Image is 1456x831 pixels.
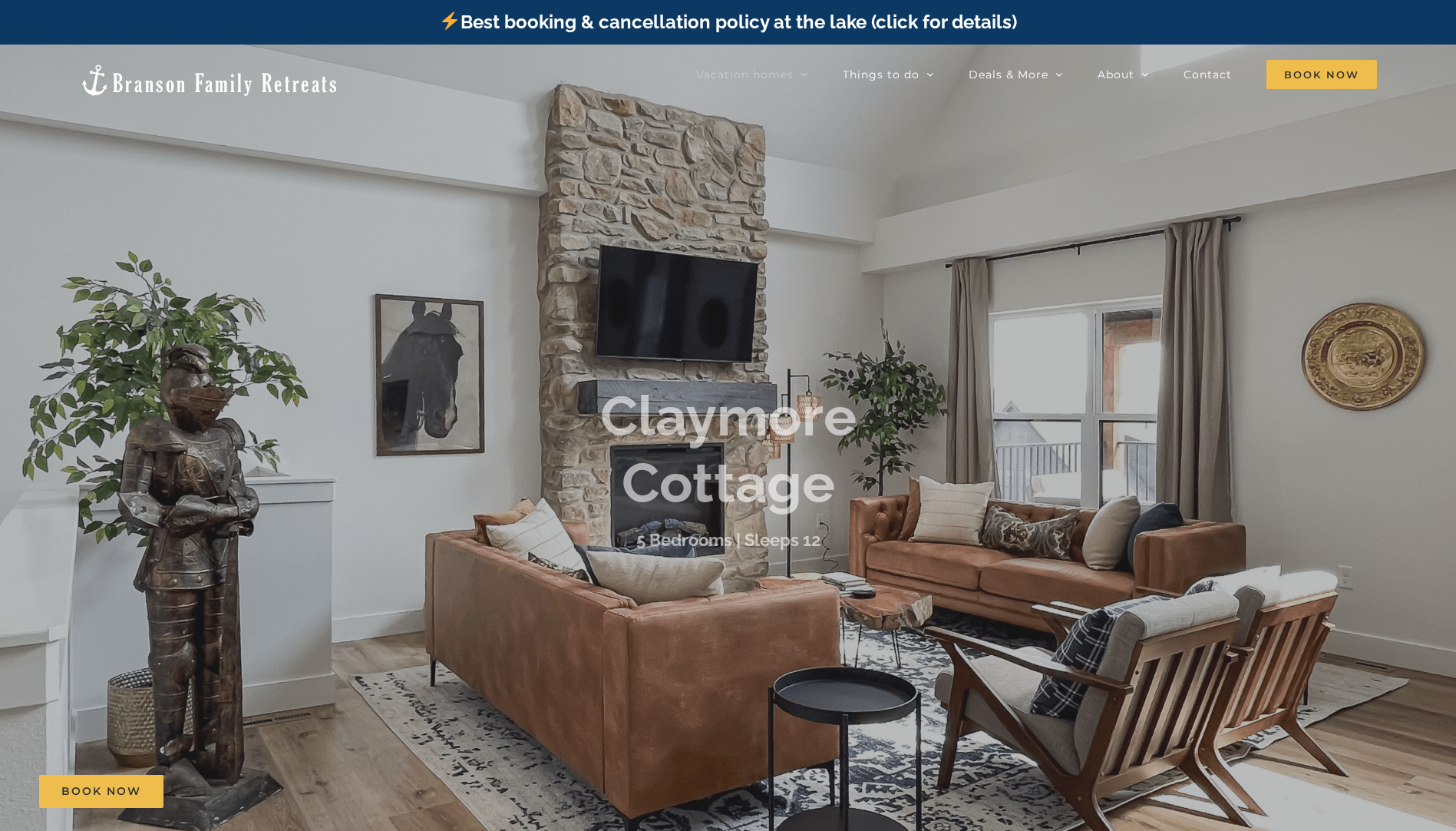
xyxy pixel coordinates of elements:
[61,785,141,798] span: Book Now
[1266,60,1377,89] span: Book Now
[1184,69,1232,80] span: Contact
[1098,59,1149,90] a: About
[696,59,808,90] a: Vacation homes
[39,775,163,808] a: Book Now
[600,383,857,515] b: Claymore Cottage
[439,11,1016,33] a: Best booking & cancellation policy at the lake (click for details)
[1184,59,1232,90] a: Contact
[696,59,1377,90] nav: Main Menu
[1098,69,1134,80] span: About
[636,530,820,550] h3: 5 Bedrooms | Sleeps 12
[843,69,919,80] span: Things to do
[969,59,1063,90] a: Deals & More
[441,12,459,30] img: ⚡️
[843,59,934,90] a: Things to do
[969,69,1048,80] span: Deals & More
[696,69,794,80] span: Vacation homes
[79,63,339,98] img: Branson Family Retreats Logo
